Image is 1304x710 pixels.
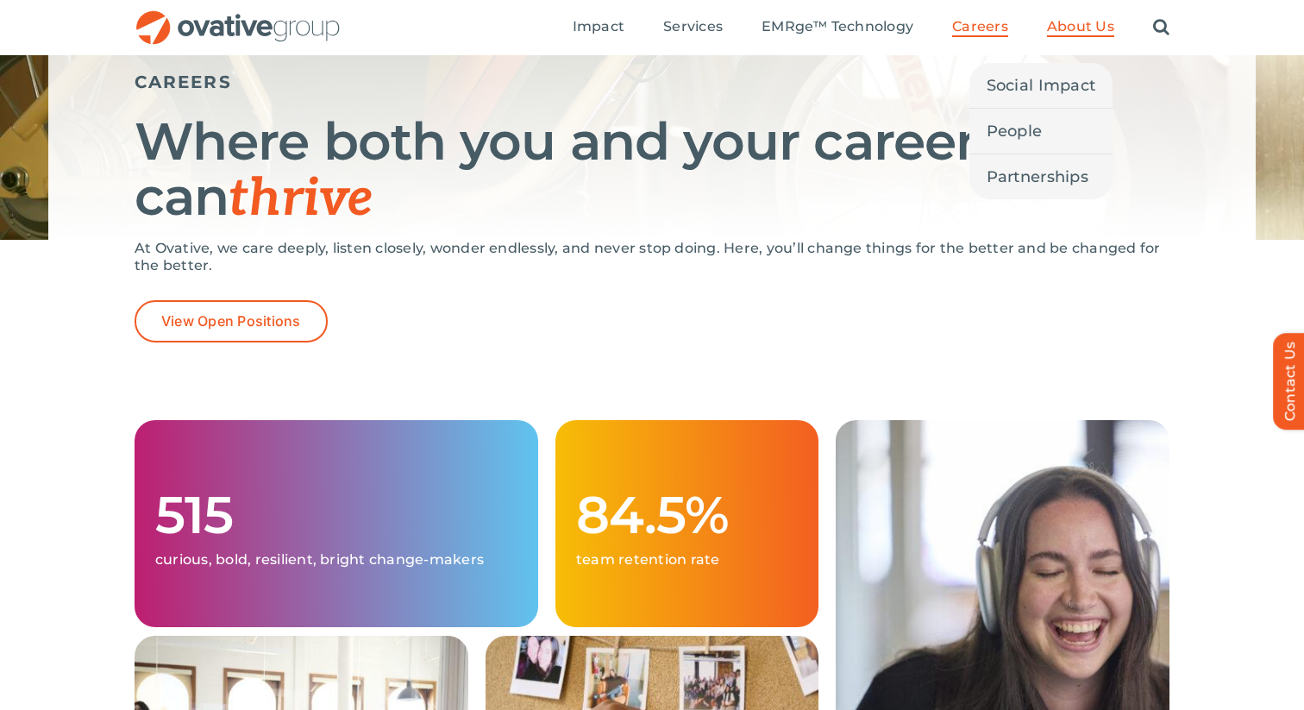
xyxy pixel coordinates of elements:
[135,114,1169,227] h1: Where both you and your career can
[135,300,328,342] a: View Open Positions
[663,18,723,35] span: Services
[1047,18,1114,37] a: About Us
[135,72,1169,92] h5: CAREERS
[987,73,1096,97] span: Social Impact
[573,18,624,37] a: Impact
[573,18,624,35] span: Impact
[135,240,1169,274] p: At Ovative, we care deeply, listen closely, wonder endlessly, and never stop doing. Here, you’ll ...
[1047,18,1114,35] span: About Us
[135,9,342,25] a: OG_Full_horizontal_RGB
[663,18,723,37] a: Services
[576,551,798,569] p: team retention rate
[969,154,1113,199] a: Partnerships
[155,487,517,543] h1: 515
[969,109,1113,154] a: People
[987,165,1088,189] span: Partnerships
[762,18,913,35] span: EMRge™ Technology
[576,487,798,543] h1: 84.5%
[155,551,517,569] p: curious, bold, resilient, bright change-makers
[952,18,1008,35] span: Careers
[952,18,1008,37] a: Careers
[987,119,1043,143] span: People
[762,18,913,37] a: EMRge™ Technology
[161,313,301,330] span: View Open Positions
[1153,18,1169,37] a: Search
[969,63,1113,108] a: Social Impact
[229,168,373,230] span: thrive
